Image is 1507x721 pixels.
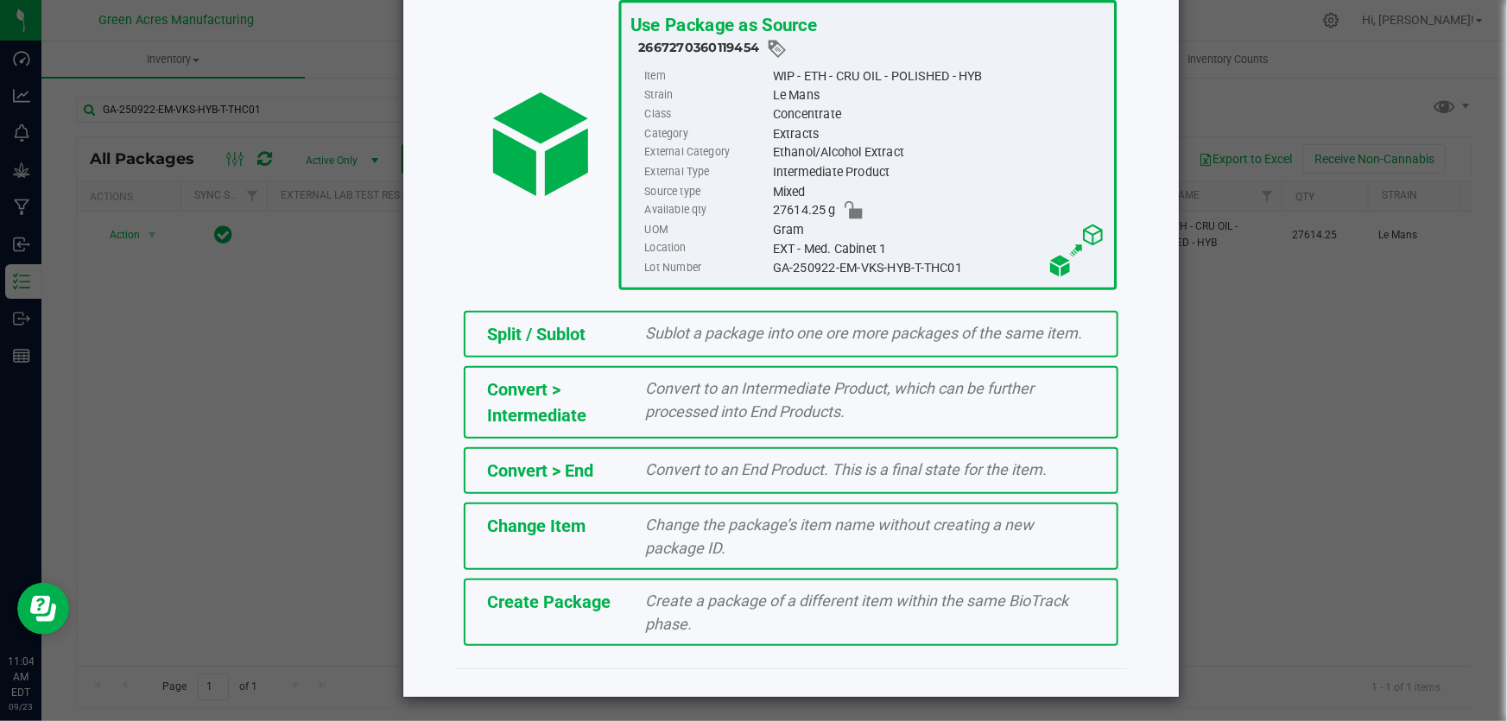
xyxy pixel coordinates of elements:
[773,258,1105,277] div: GA-250922-EM-VKS-HYB-T-THC01
[646,379,1035,421] span: Convert to an Intermediate Product, which can be further processed into End Products.
[644,85,769,104] label: Strain
[773,105,1105,124] div: Concentrate
[487,324,586,345] span: Split / Sublot
[644,182,769,201] label: Source type
[646,591,1069,633] span: Create a package of a different item within the same BioTrack phase.
[773,182,1105,201] div: Mixed
[773,201,836,220] span: 27614.25 g
[17,583,69,635] iframe: Resource center
[487,515,586,536] span: Change Item
[487,379,586,426] span: Convert > Intermediate
[630,14,817,35] span: Use Package as Source
[644,162,769,181] label: External Type
[773,66,1105,85] div: WIP - ETH - CRU OIL - POLISHED - HYB
[773,239,1105,258] div: EXT - Med. Cabinet 1
[773,162,1105,181] div: Intermediate Product
[644,220,769,239] label: UOM
[644,105,769,124] label: Class
[644,239,769,258] label: Location
[487,591,611,612] span: Create Package
[773,220,1105,239] div: Gram
[644,258,769,277] label: Lot Number
[638,38,1105,60] div: 2667270360119454
[646,460,1048,478] span: Convert to an End Product. This is a final state for the item.
[644,143,769,162] label: External Category
[487,460,593,481] span: Convert > End
[644,66,769,85] label: Item
[644,201,769,220] label: Available qty
[773,85,1105,104] div: Le Mans
[773,124,1105,143] div: Extracts
[773,143,1105,162] div: Ethanol/Alcohol Extract
[646,324,1083,342] span: Sublot a package into one ore more packages of the same item.
[644,124,769,143] label: Category
[646,515,1035,557] span: Change the package’s item name without creating a new package ID.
